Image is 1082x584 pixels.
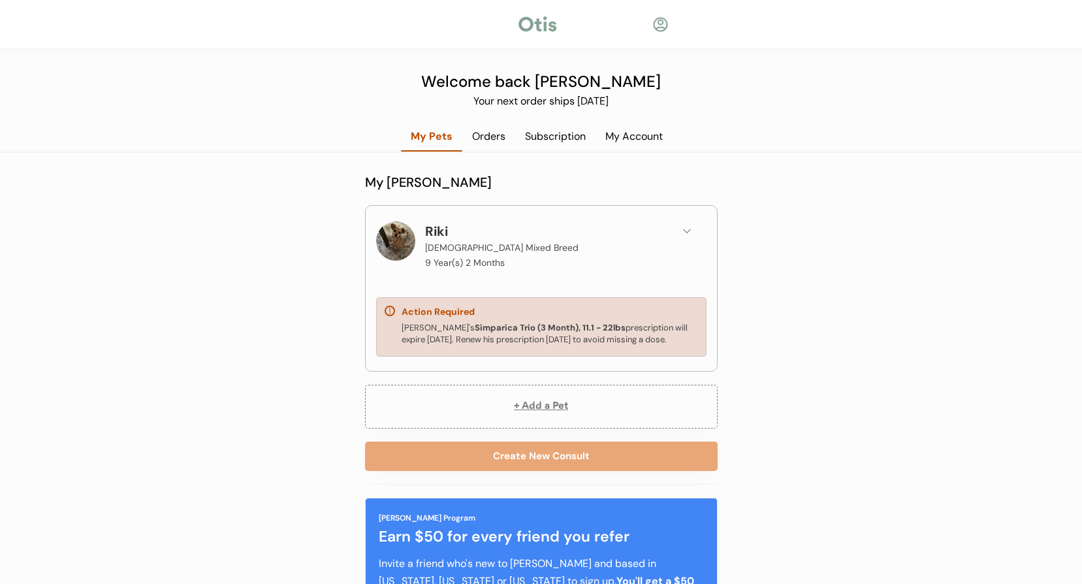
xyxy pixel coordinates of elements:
div: [PERSON_NAME] Program [379,512,475,524]
div: Subscription [515,129,596,144]
button: Create New Consult [365,442,718,471]
strong: Simparica Trio (3 Month), 11.1 - 22lbs [475,322,626,333]
div: Action Required [402,306,475,319]
div: Earn $50 for every friend you refer [379,525,704,548]
div: Riki [425,221,474,241]
p: 9 Year(s) 2 Months [425,258,505,267]
div: My [PERSON_NAME] [365,172,718,192]
div: My Account [596,129,673,144]
div: Your next order ships [DATE] [414,93,669,113]
div: My Pets [401,129,462,144]
div: [PERSON_NAME]'s prescription will expire [DATE]. Renew his prescription [DATE] to avoid missing a... [402,322,698,346]
div: Welcome back [PERSON_NAME] [414,70,669,93]
div: Orders [462,129,515,144]
div: [DEMOGRAPHIC_DATA] Mixed Breed [425,241,579,255]
button: + Add a Pet [365,385,718,429]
